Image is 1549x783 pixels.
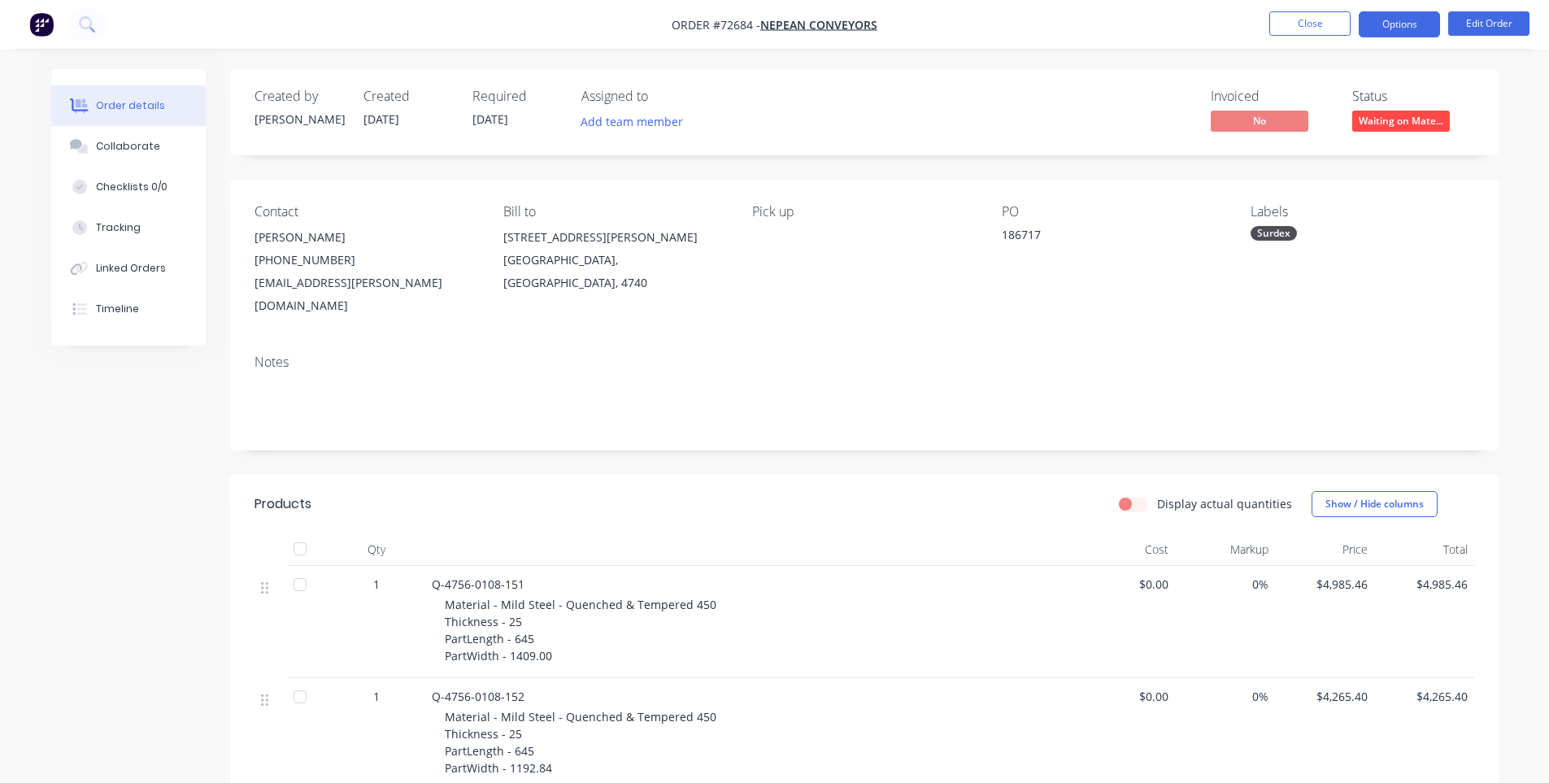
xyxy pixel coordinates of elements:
[51,207,206,248] button: Tracking
[432,689,524,704] span: Q-4756-0108-152
[1312,491,1438,517] button: Show / Hide columns
[328,533,425,566] div: Qty
[96,139,160,154] div: Collaborate
[51,248,206,289] button: Linked Orders
[373,688,380,705] span: 1
[1251,226,1297,241] div: Surdex
[760,17,877,33] a: Nepean Conveyors
[1157,495,1292,512] label: Display actual quantities
[363,111,399,127] span: [DATE]
[1082,688,1169,705] span: $0.00
[1275,533,1375,566] div: Price
[472,111,508,127] span: [DATE]
[445,597,716,663] span: Material - Mild Steel - Quenched & Tempered 450 Thickness - 25 PartLength - 645 PartWidth - 1409.00
[572,111,691,133] button: Add team member
[363,89,453,104] div: Created
[1359,11,1440,37] button: Options
[1002,204,1225,220] div: PO
[373,576,380,593] span: 1
[1076,533,1176,566] div: Cost
[255,249,477,272] div: [PHONE_NUMBER]
[1374,533,1474,566] div: Total
[1448,11,1529,36] button: Edit Order
[1181,576,1268,593] span: 0%
[255,226,477,249] div: [PERSON_NAME]
[255,111,344,128] div: [PERSON_NAME]
[503,226,726,249] div: [STREET_ADDRESS][PERSON_NAME]
[503,226,726,294] div: [STREET_ADDRESS][PERSON_NAME][GEOGRAPHIC_DATA], [GEOGRAPHIC_DATA], 4740
[1211,111,1308,131] span: No
[1352,89,1474,104] div: Status
[472,89,562,104] div: Required
[1002,226,1205,249] div: 186717
[96,302,139,316] div: Timeline
[96,220,141,235] div: Tracking
[29,12,54,37] img: Factory
[96,261,166,276] div: Linked Orders
[255,355,1474,370] div: Notes
[1251,204,1473,220] div: Labels
[1281,688,1368,705] span: $4,265.40
[255,494,311,514] div: Products
[96,180,168,194] div: Checklists 0/0
[1082,576,1169,593] span: $0.00
[503,204,726,220] div: Bill to
[752,204,975,220] div: Pick up
[255,226,477,317] div: [PERSON_NAME][PHONE_NUMBER][EMAIL_ADDRESS][PERSON_NAME][DOMAIN_NAME]
[1381,576,1468,593] span: $4,985.46
[503,249,726,294] div: [GEOGRAPHIC_DATA], [GEOGRAPHIC_DATA], 4740
[1352,111,1450,135] button: Waiting on Mate...
[581,111,692,133] button: Add team member
[1269,11,1351,36] button: Close
[255,204,477,220] div: Contact
[432,576,524,592] span: Q-4756-0108-151
[51,126,206,167] button: Collaborate
[1352,111,1450,131] span: Waiting on Mate...
[445,709,716,776] span: Material - Mild Steel - Quenched & Tempered 450 Thickness - 25 PartLength - 645 PartWidth - 1192.84
[1281,576,1368,593] span: $4,985.46
[581,89,744,104] div: Assigned to
[1211,89,1333,104] div: Invoiced
[1175,533,1275,566] div: Markup
[255,89,344,104] div: Created by
[1381,688,1468,705] span: $4,265.40
[255,272,477,317] div: [EMAIL_ADDRESS][PERSON_NAME][DOMAIN_NAME]
[51,167,206,207] button: Checklists 0/0
[1181,688,1268,705] span: 0%
[51,289,206,329] button: Timeline
[672,17,760,33] span: Order #72684 -
[96,98,165,113] div: Order details
[51,85,206,126] button: Order details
